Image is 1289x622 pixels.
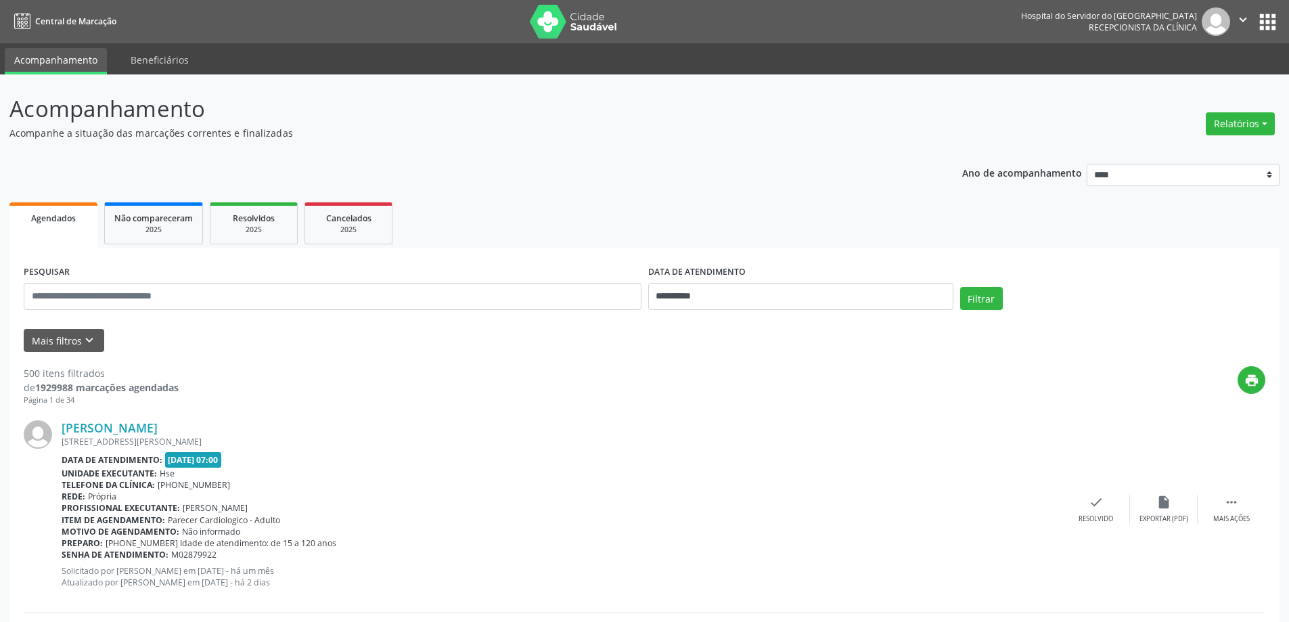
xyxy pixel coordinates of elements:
i:  [1224,495,1239,510]
div: Hospital do Servidor do [GEOGRAPHIC_DATA] [1021,10,1197,22]
span: M02879922 [171,549,217,560]
p: Acompanhamento [9,92,899,126]
span: [PHONE_NUMBER] [158,479,230,491]
i: check [1089,495,1104,510]
i: print [1244,373,1259,388]
span: Própria [88,491,116,502]
span: Cancelados [326,213,371,224]
span: [PERSON_NAME] [183,502,248,514]
p: Acompanhe a situação das marcações correntes e finalizadas [9,126,899,140]
button:  [1230,7,1256,36]
span: Não compareceram [114,213,193,224]
div: 2025 [114,225,193,235]
label: PESQUISAR [24,262,70,283]
span: [PHONE_NUMBER] Idade de atendimento: de 15 a 120 anos [106,537,336,549]
button: print [1238,366,1265,394]
div: 2025 [220,225,288,235]
b: Motivo de agendamento: [62,526,179,537]
span: Central de Marcação [35,16,116,27]
label: DATA DE ATENDIMENTO [648,262,746,283]
button: Relatórios [1206,112,1275,135]
b: Item de agendamento: [62,514,165,526]
b: Profissional executante: [62,502,180,514]
b: Telefone da clínica: [62,479,155,491]
div: Exportar (PDF) [1139,514,1188,524]
i: keyboard_arrow_down [82,333,97,348]
span: Hse [160,468,175,479]
p: Ano de acompanhamento [962,164,1082,181]
span: Resolvidos [233,213,275,224]
p: Solicitado por [PERSON_NAME] em [DATE] - há um mês Atualizado por [PERSON_NAME] em [DATE] - há 2 ... [62,565,1062,588]
b: Data de atendimento: [62,454,162,466]
div: 2025 [315,225,382,235]
a: [PERSON_NAME] [62,420,158,435]
span: Não informado [182,526,240,537]
div: [STREET_ADDRESS][PERSON_NAME] [62,436,1062,447]
span: Agendados [31,213,76,224]
b: Rede: [62,491,85,502]
div: 500 itens filtrados [24,366,179,380]
a: Acompanhamento [5,48,107,74]
img: img [1202,7,1230,36]
button: Filtrar [960,287,1003,310]
a: Central de Marcação [9,10,116,32]
span: Parecer Cardiologico - Adulto [168,514,280,526]
img: img [24,420,52,449]
a: Beneficiários [121,48,198,72]
span: [DATE] 07:00 [165,452,222,468]
i:  [1236,12,1250,27]
b: Senha de atendimento: [62,549,168,560]
div: Mais ações [1213,514,1250,524]
button: Mais filtroskeyboard_arrow_down [24,329,104,353]
button: apps [1256,10,1280,34]
div: Resolvido [1079,514,1113,524]
strong: 1929988 marcações agendadas [35,381,179,394]
b: Unidade executante: [62,468,157,479]
div: Página 1 de 34 [24,395,179,406]
div: de [24,380,179,395]
b: Preparo: [62,537,103,549]
span: Recepcionista da clínica [1089,22,1197,33]
i: insert_drive_file [1156,495,1171,510]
